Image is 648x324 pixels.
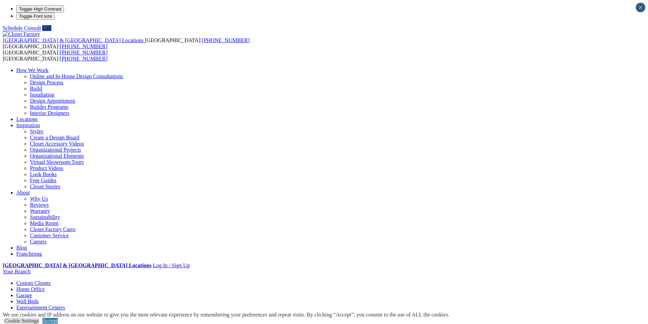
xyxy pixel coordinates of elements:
a: Entertainment Centers [16,305,65,310]
a: Franchising [16,251,42,257]
a: Locations [16,116,38,122]
button: Toggle Font size [16,13,55,20]
a: Garage [16,292,32,298]
a: Interior Designers [30,110,69,116]
div: We use cookies and IP address on our website to give you the most relevant experience by remember... [3,312,449,318]
a: Design Appointment [30,98,75,104]
span: Toggle Font size [19,14,52,19]
a: About [16,190,30,195]
a: Inspiration [16,122,40,128]
a: Laundry Room [16,311,49,317]
a: Installation [30,92,54,98]
a: Create a Design Board [30,135,79,140]
a: Reviews [30,202,49,208]
a: Sustainability [30,214,60,220]
a: [GEOGRAPHIC_DATA] & [GEOGRAPHIC_DATA] Locations [3,262,151,268]
span: [GEOGRAPHIC_DATA]: [GEOGRAPHIC_DATA]: [3,37,250,49]
a: Closet Stories [30,184,60,189]
a: Custom Closets [16,280,51,286]
a: Builder Programs [30,104,68,110]
a: Look Books [30,171,57,177]
a: [PHONE_NUMBER] [202,37,249,43]
span: Toggle High Contrast [19,6,61,12]
a: Warranty [30,208,50,214]
a: Accept [43,318,58,324]
a: Closet Accessory Videos [30,141,84,147]
a: Wall Beds [16,299,39,304]
a: Log In / Sign Up [153,262,189,268]
a: Careers [30,239,47,244]
a: [GEOGRAPHIC_DATA] & [GEOGRAPHIC_DATA] Locations [3,37,145,43]
a: Build [30,86,42,91]
a: Organizational Elements [30,153,84,159]
a: [PHONE_NUMBER] [60,56,107,62]
a: Why Us [30,196,48,202]
a: Cookie Settings [4,318,39,324]
a: Customer Service [30,233,69,238]
a: Home Office [16,286,45,292]
a: Product Videos [30,165,63,171]
a: Online and In-Home Design Consultations [30,73,123,79]
img: Closet Factory [3,31,40,37]
a: How We Work [16,67,49,73]
span: [GEOGRAPHIC_DATA]: [GEOGRAPHIC_DATA]: [3,50,107,62]
a: Call [42,25,51,31]
span: [GEOGRAPHIC_DATA] & [GEOGRAPHIC_DATA] Locations [3,37,144,43]
button: Close [636,3,645,12]
a: Free Guides [30,177,56,183]
a: Design Process [30,80,63,85]
a: [PHONE_NUMBER] [60,50,107,55]
a: Styles [30,129,43,134]
a: Organizational Projects [30,147,81,153]
a: Blog [16,245,27,251]
a: Schedule Consult [3,25,41,31]
a: [PHONE_NUMBER] [60,44,107,49]
a: Media Room [30,220,59,226]
a: Closet Factory Cares [30,226,76,232]
a: Virtual Showroom Tours [30,159,84,165]
a: Your Branch [3,269,30,274]
button: Toggle High Contrast [16,5,64,13]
